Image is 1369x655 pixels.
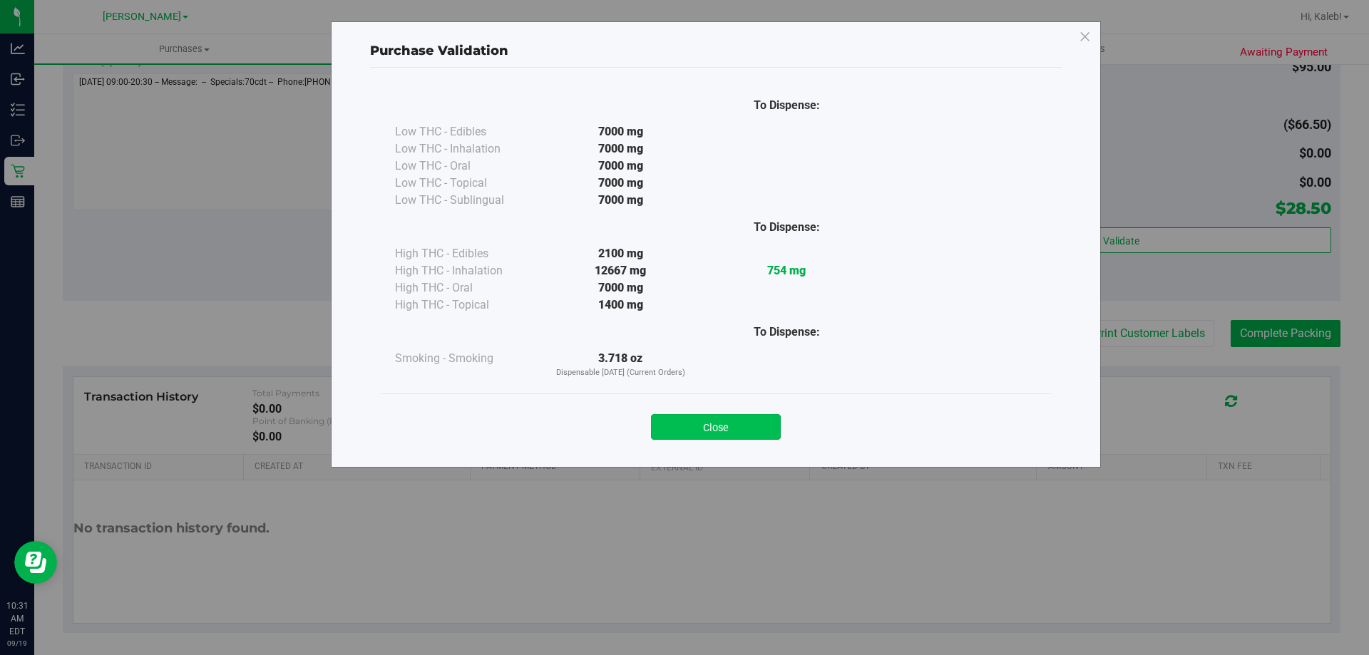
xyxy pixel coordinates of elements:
[395,158,538,175] div: Low THC - Oral
[538,140,704,158] div: 7000 mg
[395,262,538,279] div: High THC - Inhalation
[538,245,704,262] div: 2100 mg
[395,245,538,262] div: High THC - Edibles
[395,296,538,314] div: High THC - Topical
[538,158,704,175] div: 7000 mg
[370,43,508,58] span: Purchase Validation
[538,279,704,296] div: 7000 mg
[704,324,870,341] div: To Dispense:
[14,541,57,584] iframe: Resource center
[651,414,781,440] button: Close
[395,175,538,192] div: Low THC - Topical
[538,367,704,379] p: Dispensable [DATE] (Current Orders)
[538,192,704,209] div: 7000 mg
[767,264,806,277] strong: 754 mg
[538,262,704,279] div: 12667 mg
[704,219,870,236] div: To Dispense:
[538,350,704,379] div: 3.718 oz
[538,123,704,140] div: 7000 mg
[538,175,704,192] div: 7000 mg
[395,123,538,140] div: Low THC - Edibles
[395,279,538,296] div: High THC - Oral
[704,97,870,114] div: To Dispense:
[395,350,538,367] div: Smoking - Smoking
[538,296,704,314] div: 1400 mg
[395,192,538,209] div: Low THC - Sublingual
[395,140,538,158] div: Low THC - Inhalation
